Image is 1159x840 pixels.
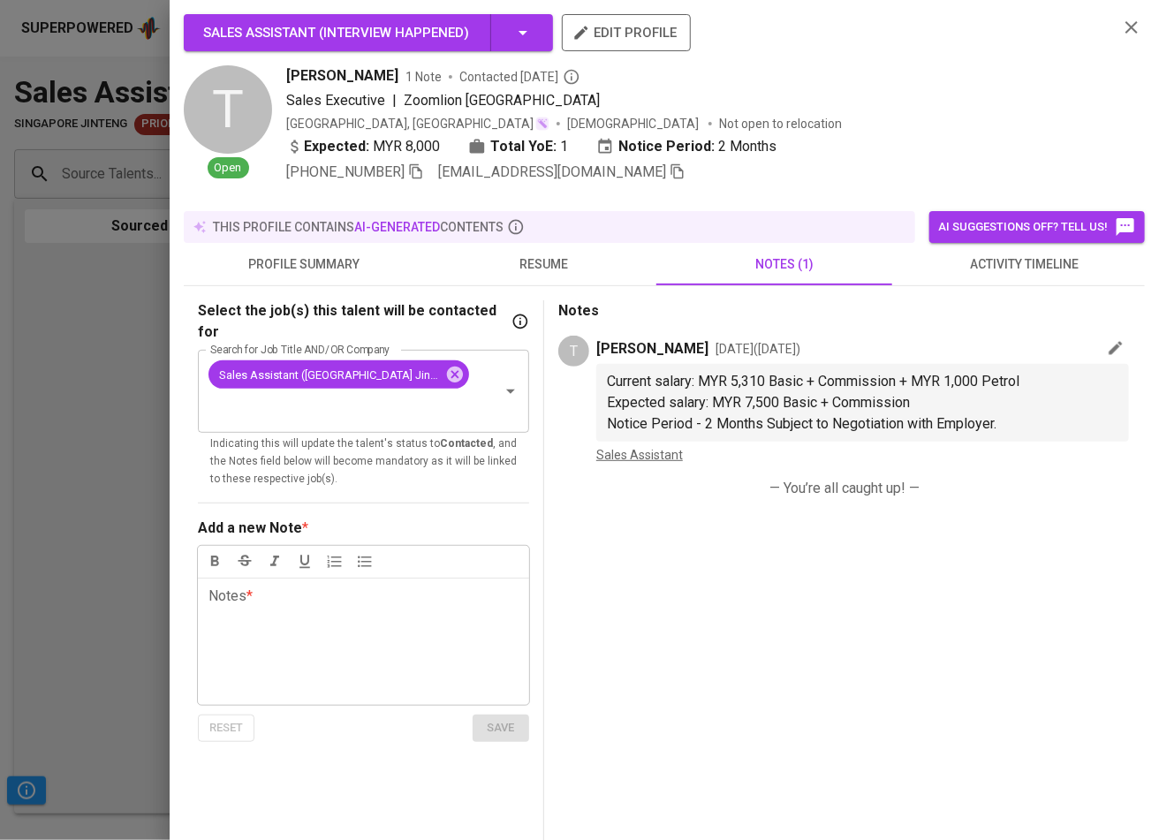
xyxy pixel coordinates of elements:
[511,313,529,330] svg: If you have a specific job in mind for the talent, indicate it here. This will change the talent'...
[563,68,580,86] svg: By Malaysia recruiter
[440,437,493,450] b: Contacted
[184,65,272,154] div: T
[490,136,557,157] b: Total YoE:
[392,90,397,111] span: |
[286,115,549,132] div: [GEOGRAPHIC_DATA], [GEOGRAPHIC_DATA]
[596,136,776,157] div: 2 Months
[213,218,504,236] p: this profile contains contents
[576,21,677,44] span: edit profile
[915,254,1134,276] span: activity timeline
[208,367,451,383] span: Sales Assistant ([GEOGRAPHIC_DATA] Jinteng)
[184,14,553,51] button: Sales Assistant (Interview happened)
[194,254,413,276] span: profile summary
[607,394,910,411] span: Expected salary: MYR 7,500 Basic + Commission
[435,254,654,276] span: resume
[198,300,508,343] p: Select the job(s) this talent will be contacted for
[208,160,249,177] span: Open
[208,586,253,713] div: Notes
[560,136,568,157] span: 1
[572,478,1117,499] p: — You’re all caught up! —
[929,211,1145,243] button: AI suggestions off? Tell us!
[596,448,683,462] a: Sales Assistant
[607,373,1019,390] span: Current salary: MYR 5,310 Basic + Commission + MYR 1,000 Petrol
[558,336,589,367] div: T
[938,216,1136,238] span: AI suggestions off? Tell us!
[716,340,800,358] p: [DATE] ( [DATE] )
[286,136,440,157] div: MYR 8,000
[198,518,302,539] div: Add a new Note
[404,92,600,109] span: Zoomlion [GEOGRAPHIC_DATA]
[562,25,691,39] a: edit profile
[210,435,517,488] p: Indicating this will update the talent's status to , and the Notes field below will become mandat...
[719,115,842,132] p: Not open to relocation
[208,360,469,389] div: Sales Assistant ([GEOGRAPHIC_DATA] Jinteng)
[558,300,1131,322] p: Notes
[562,14,691,51] button: edit profile
[203,25,469,41] span: Sales Assistant ( Interview happened )
[459,68,580,86] span: Contacted [DATE]
[438,163,666,180] span: [EMAIL_ADDRESS][DOMAIN_NAME]
[286,92,385,109] span: Sales Executive
[354,220,440,234] span: AI-generated
[405,68,442,86] span: 1 Note
[567,115,701,132] span: [DEMOGRAPHIC_DATA]
[607,415,996,432] span: Notice Period - 2 Months Subject to Negotiation with Employer.
[286,163,405,180] span: [PHONE_NUMBER]
[286,65,398,87] span: [PERSON_NAME]
[596,338,708,359] p: [PERSON_NAME]
[618,136,715,157] b: Notice Period:
[498,379,523,404] button: Open
[304,136,369,157] b: Expected:
[675,254,894,276] span: notes (1)
[535,117,549,131] img: magic_wand.svg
